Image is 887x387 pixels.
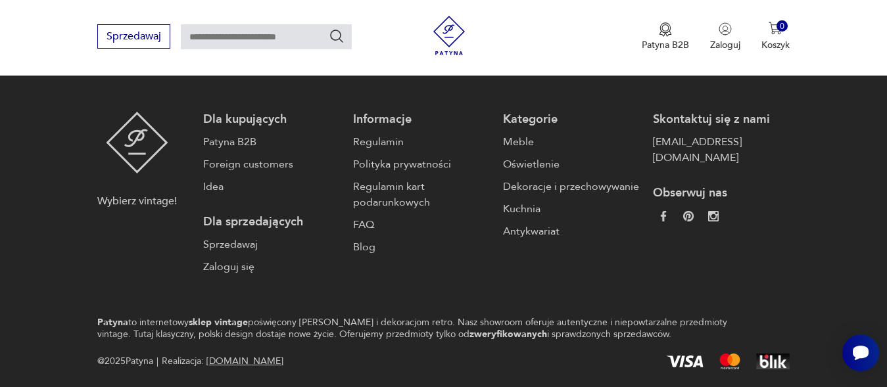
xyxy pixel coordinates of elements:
[653,134,790,166] a: [EMAIL_ADDRESS][DOMAIN_NAME]
[203,214,340,230] p: Dla sprzedających
[353,217,490,233] a: FAQ
[97,33,170,42] a: Sprzedawaj
[203,156,340,172] a: Foreign customers
[329,28,345,44] button: Szukaj
[683,211,694,221] img: 37d27d81a828e637adc9f9cb2e3d3a8a.webp
[667,355,704,367] img: Visa
[503,156,640,172] a: Oświetlenie
[659,22,672,37] img: Ikona medalu
[719,353,740,369] img: Mastercard
[353,156,490,172] a: Polityka prywatności
[203,112,340,127] p: Dla kupujących
[203,237,340,252] a: Sprzedawaj
[710,22,740,51] button: Zaloguj
[642,22,689,51] button: Patyna B2B
[761,22,790,51] button: 0Koszyk
[189,316,248,329] strong: sklep vintage
[353,179,490,210] a: Regulamin kart podarunkowych
[710,39,740,51] p: Zaloguj
[203,259,340,275] a: Zaloguj się
[156,353,158,369] div: |
[353,112,490,127] p: Informacje
[97,353,153,369] span: @ 2025 Patyna
[503,179,640,194] a: Dekoracje i przechowywanie
[97,193,177,209] p: Wybierz vintage!
[761,39,790,51] p: Koszyk
[842,334,879,371] iframe: Smartsupp widget button
[353,239,490,255] a: Blog
[653,112,790,127] p: Skontaktuj się z nami
[203,134,340,150] a: Patyna B2B
[469,328,547,340] strong: zweryfikowanych
[777,21,788,32] div: 0
[429,16,469,55] img: Patyna - sklep z meblami i dekoracjami vintage
[503,134,640,150] a: Meble
[719,22,732,35] img: Ikonka użytkownika
[642,39,689,51] p: Patyna B2B
[206,355,283,367] a: [DOMAIN_NAME]
[203,179,340,194] a: Idea
[503,201,640,217] a: Kuchnia
[756,353,790,369] img: BLIK
[97,316,128,329] strong: Patyna
[106,112,168,173] img: Patyna - sklep z meblami i dekoracjami vintage
[658,211,669,221] img: da9060093f698e4c3cedc1453eec5031.webp
[97,24,170,49] button: Sprzedawaj
[503,223,640,239] a: Antykwariat
[162,353,283,369] span: Realizacja:
[653,185,790,201] p: Obserwuj nas
[642,22,689,51] a: Ikona medaluPatyna B2B
[708,211,719,221] img: c2fd9cf7f39615d9d6839a72ae8e59e5.webp
[769,22,782,35] img: Ikona koszyka
[353,134,490,150] a: Regulamin
[503,112,640,127] p: Kategorie
[97,317,743,340] p: to internetowy poświęcony [PERSON_NAME] i dekoracjom retro. Nasz showroom oferuje autentyczne i n...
